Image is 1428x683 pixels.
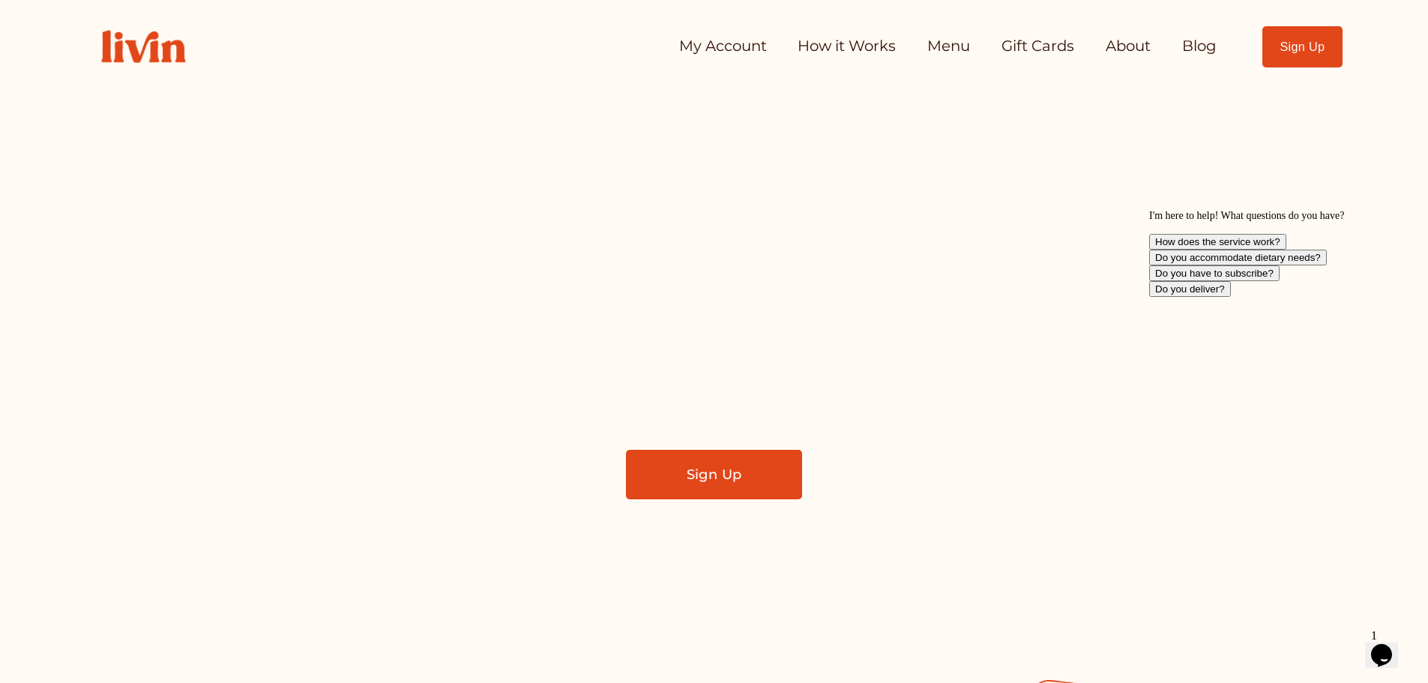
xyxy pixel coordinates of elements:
span: Take Back Your Evenings [392,210,1036,283]
a: How it Works [798,31,896,61]
iframe: chat widget [1365,623,1413,668]
span: I'm here to help! What questions do you have? [6,6,201,17]
a: My Account [679,31,767,61]
a: Blog [1182,31,1217,61]
img: Livin [85,14,201,79]
a: Sign Up [626,450,802,499]
button: Do you accommodate dietary needs? [6,46,184,61]
button: How does the service work? [6,30,143,46]
a: Menu [927,31,970,61]
span: Find a local chef who prepares customized, healthy meals in your kitchen [465,307,963,373]
button: Do you have to subscribe? [6,61,136,77]
div: I'm here to help! What questions do you have?How does the service work?Do you accommodate dietary... [6,6,276,93]
a: Sign Up [1262,26,1343,67]
a: About [1106,31,1151,61]
iframe: chat widget [1143,204,1413,616]
a: Gift Cards [1001,31,1074,61]
button: Do you deliver? [6,77,88,93]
